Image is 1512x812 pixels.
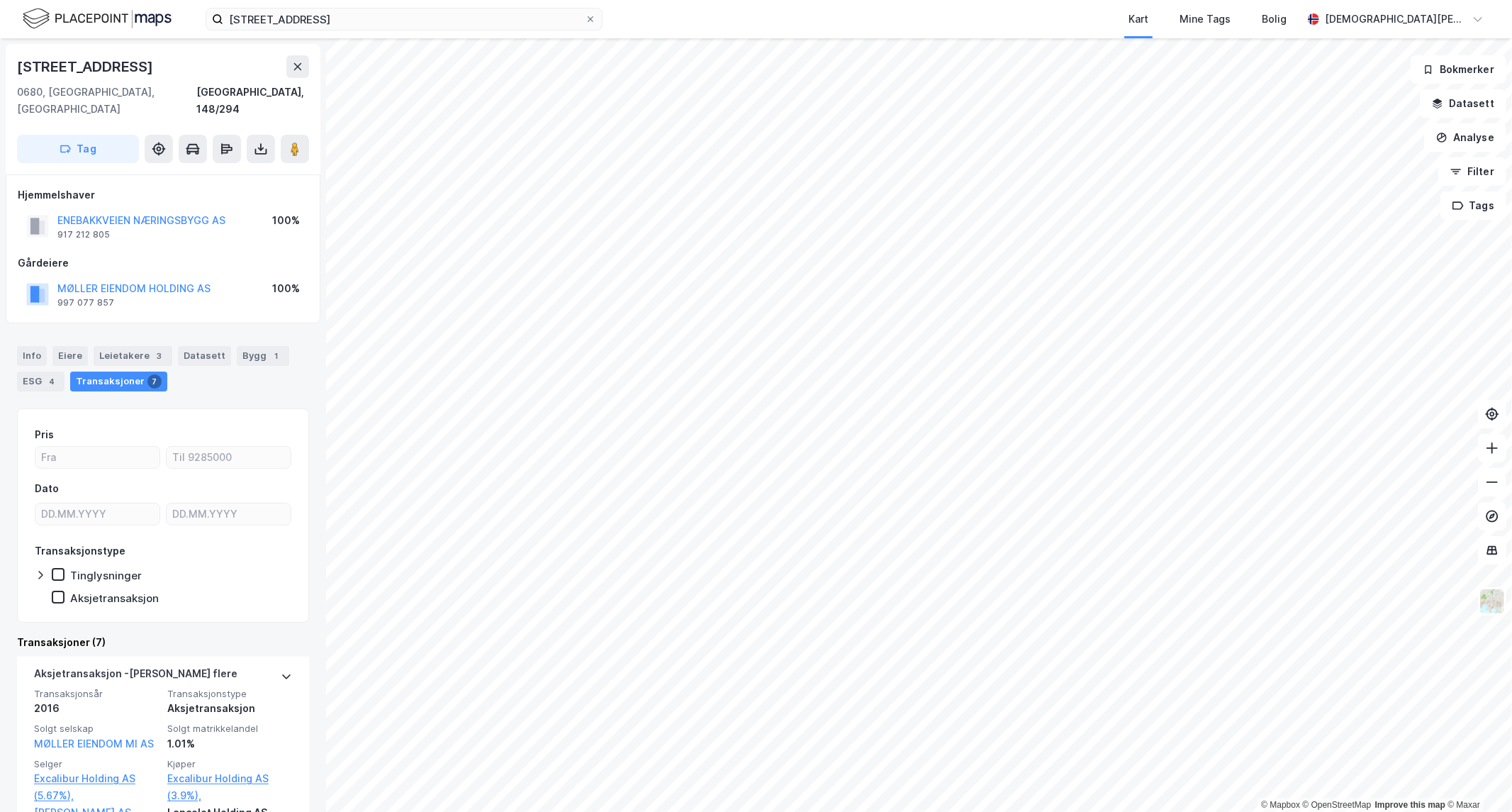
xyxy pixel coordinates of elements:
div: Aksjetransaksjon [167,700,292,717]
div: 917 212 805 [57,229,110,240]
div: 100% [272,212,300,229]
div: Aksjetransaksjon [70,591,159,605]
div: Bygg [237,346,289,366]
div: [DEMOGRAPHIC_DATA][PERSON_NAME] [1325,11,1467,28]
div: Leietakere [94,346,172,366]
div: Pris [35,426,54,443]
div: 100% [272,280,300,297]
a: Excalibur Holding AS (3.9%), [167,770,292,804]
div: Transaksjoner (7) [17,634,309,651]
div: Hjemmelshaver [18,187,308,204]
span: Selger [34,758,159,770]
div: [STREET_ADDRESS] [17,55,156,78]
button: Tag [17,135,139,163]
div: 4 [45,374,59,389]
input: DD.MM.YYYY [167,504,291,525]
div: 1 [269,349,284,363]
div: 997 077 857 [57,297,114,308]
a: Mapbox [1261,800,1300,810]
span: Transaksjonsår [34,688,159,700]
button: Bokmerker [1411,55,1506,84]
span: Solgt matrikkelandel [167,723,292,735]
div: Info [17,346,47,366]
div: Bolig [1262,11,1287,28]
input: Fra [35,447,159,468]
input: Søk på adresse, matrikkel, gårdeiere, leietakere eller personer [223,9,585,30]
div: Mine Tags [1180,11,1231,28]
span: Transaksjonstype [167,688,292,700]
button: Tags [1440,191,1506,220]
div: Gårdeiere [18,255,308,272]
div: Aksjetransaksjon - [PERSON_NAME] flere [34,665,237,688]
img: logo.f888ab2527a4732fd821a326f86c7f29.svg [23,6,172,31]
button: Datasett [1420,89,1506,118]
div: Eiere [52,346,88,366]
div: 0680, [GEOGRAPHIC_DATA], [GEOGRAPHIC_DATA] [17,84,196,118]
input: Til 9285000 [167,447,291,468]
iframe: Chat Widget [1441,744,1512,812]
div: Datasett [178,346,231,366]
div: Transaksjonstype [35,543,125,560]
button: Filter [1438,157,1506,186]
input: DD.MM.YYYY [35,504,159,525]
div: ESG [17,372,65,391]
div: 7 [147,374,162,389]
a: OpenStreetMap [1303,800,1372,810]
a: Improve this map [1375,800,1445,810]
a: MØLLER EIENDOM MI AS [34,738,154,750]
a: Excalibur Holding AS (5.67%), [34,770,159,804]
img: Z [1479,588,1506,615]
div: 3 [152,349,167,363]
div: Kontrollprogram for chat [1441,744,1512,812]
div: Dato [35,480,59,497]
div: Kart [1129,11,1148,28]
div: Tinglysninger [70,569,142,582]
div: 1.01% [167,735,292,752]
span: Kjøper [167,758,292,770]
div: 2016 [34,700,159,717]
div: [GEOGRAPHIC_DATA], 148/294 [196,84,309,118]
button: Analyse [1424,123,1506,152]
span: Solgt selskap [34,723,159,735]
div: Transaksjoner [70,372,167,391]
